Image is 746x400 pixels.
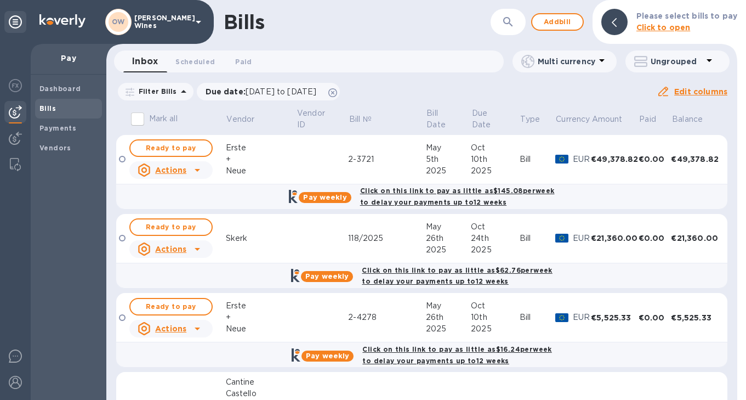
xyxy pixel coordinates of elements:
h1: Bills [224,10,264,33]
b: Click to open [636,23,691,32]
u: Actions [155,324,186,333]
div: €21,360.00 [671,233,719,244]
div: May [426,142,471,154]
button: Addbill [531,13,584,31]
div: Oct [471,142,520,154]
p: Multi currency [538,56,595,67]
b: Payments [39,124,76,132]
span: Add bill [541,15,574,29]
div: 2025 [471,244,520,256]
b: Pay weekly [305,272,349,280]
div: Due date:[DATE] to [DATE] [197,83,340,100]
div: €0.00 [639,312,671,323]
span: Ready to pay [139,300,203,313]
span: Ready to pay [139,221,203,234]
div: 2025 [471,165,520,177]
p: Pay [39,53,98,64]
p: Bill Date [426,108,455,131]
p: Balance [672,114,703,125]
div: €5,525.33 [671,312,719,323]
div: Erste [226,142,297,154]
div: Bill [520,154,555,165]
span: Paid [639,114,670,125]
div: Oct [471,300,520,312]
b: Click on this link to pay as little as $62.76 per week to delay your payments up to 12 weeks [362,266,552,286]
div: 26th [426,312,471,323]
b: Click on this link to pay as little as $145.08 per week to delay your payments up to 12 weeks [360,187,555,206]
p: Mark all [149,113,178,125]
div: €0.00 [639,154,671,165]
div: 10th [471,312,520,323]
span: Inbox [132,54,158,69]
b: Pay weekly [306,352,349,360]
span: Balance [672,114,717,125]
u: Actions [155,166,186,174]
p: EUR [573,154,591,165]
div: 10th [471,154,520,165]
div: €21,360.00 [591,233,639,244]
b: Bills [39,104,56,112]
p: Filter Bills [134,87,177,96]
p: Amount [592,114,623,125]
p: Due date : [206,86,322,97]
b: Please select bills to pay [636,12,737,20]
div: Skerk [226,233,297,244]
button: Ready to pay [129,139,213,157]
div: + [226,154,297,165]
b: OW [112,18,125,26]
u: Actions [155,245,186,253]
span: Scheduled [175,56,215,67]
span: Due Date [472,108,519,131]
div: 118/2025 [348,233,425,244]
div: + [226,312,297,323]
div: Bill [520,312,555,323]
div: 24th [471,233,520,244]
span: Vendor ID [297,108,347,131]
button: Ready to pay [129,298,213,316]
div: €49,378.82 [671,154,719,165]
div: Erste [226,300,297,312]
div: €5,525.33 [591,312,639,323]
div: 26th [426,233,471,244]
b: Pay weekly [303,193,346,201]
p: Vendor [226,114,254,125]
p: Bill № [349,114,372,125]
p: Ungrouped [651,56,703,67]
div: 2-4278 [348,312,425,323]
div: 5th [426,154,471,165]
b: Dashboard [39,84,81,93]
span: Bill № [349,114,386,125]
div: €0.00 [639,233,671,244]
div: 2025 [471,323,520,335]
button: Ready to pay [129,218,213,236]
u: Edit columns [674,87,727,96]
div: 2025 [426,244,471,256]
b: Vendors [39,144,71,152]
span: Bill Date [426,108,470,131]
div: Neue [226,323,297,335]
div: 2025 [426,165,471,177]
span: Currency [556,114,590,125]
div: Neue [226,165,297,177]
span: Ready to pay [139,142,203,155]
div: 2-3721 [348,154,425,165]
img: Foreign exchange [9,79,22,92]
div: Oct [471,221,520,233]
div: May [426,221,471,233]
div: Cantine [226,376,297,388]
p: EUR [573,233,591,244]
span: [DATE] to [DATE] [246,87,316,96]
div: May [426,300,471,312]
span: Type [520,114,554,125]
div: Bill [520,233,555,244]
b: Click on this link to pay as little as $16.24 per week to delay your payments up to 12 weeks [362,345,551,365]
p: Type [520,114,540,125]
p: Due Date [472,108,504,131]
img: Logo [39,14,86,27]
div: Castello [226,388,297,399]
div: 2025 [426,323,471,335]
span: Amount [592,114,637,125]
p: [PERSON_NAME] Wines [134,14,189,30]
p: Paid [639,114,656,125]
div: Unpin categories [4,11,26,33]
